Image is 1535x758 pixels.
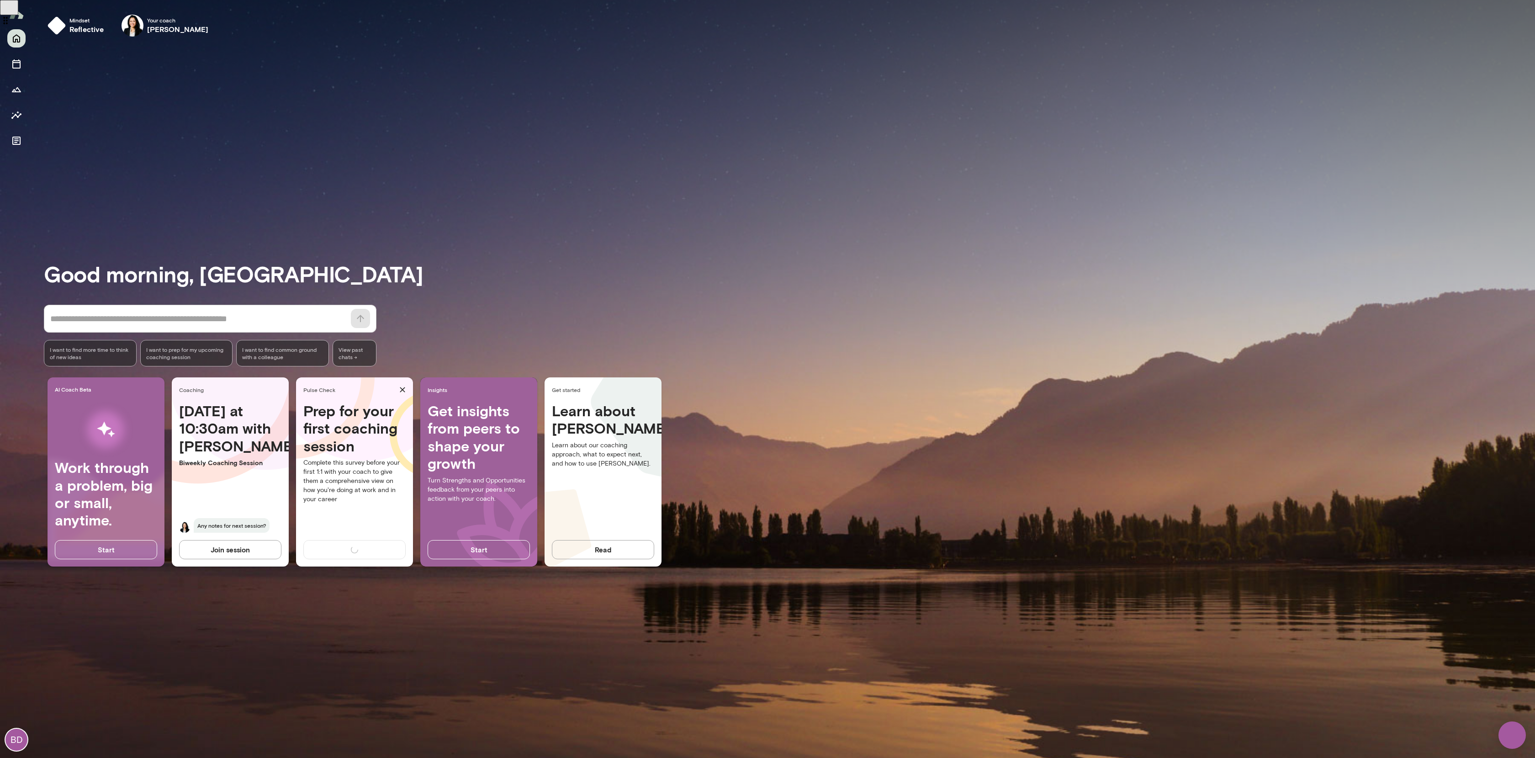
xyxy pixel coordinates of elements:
span: Coaching [179,386,285,393]
button: Start [55,540,157,559]
h4: Learn about [PERSON_NAME] [552,402,654,437]
button: Start [428,540,530,559]
span: Insights [428,386,534,393]
div: I want to find common ground with a colleague [236,340,329,366]
span: Get started [552,386,658,393]
button: Read [552,540,654,559]
span: Any notes for next session? [194,518,270,533]
h3: Good morning, [GEOGRAPHIC_DATA] [44,261,1535,286]
button: Home [7,29,26,48]
img: Monica [179,522,190,533]
h4: [DATE] at 10:30am with [PERSON_NAME] [179,402,281,455]
span: I want to find common ground with a colleague [242,346,323,360]
p: Complete this survey before your first 1:1 with your coach to give them a comprehensive view on h... [303,458,406,504]
h4: Prep for your first coaching session [303,402,406,455]
button: Documents [7,132,26,150]
h6: [PERSON_NAME] [147,24,209,35]
img: AI Workflows [65,401,147,459]
span: Pulse Check [303,386,396,393]
div: I want to prep for my upcoming coaching session [140,340,233,366]
div: I want to find more time to think of new ideas [44,340,137,366]
h4: Work through a problem, big or small, anytime. [55,459,157,529]
button: Sessions [7,55,26,73]
span: AI Coach Beta [55,386,161,393]
h4: Get insights from peers to shape your growth [428,402,530,472]
p: Turn Strengths and Opportunities feedback from your peers into action with your coach. [428,476,530,504]
p: Learn about our coaching approach, what to expect next, and how to use [PERSON_NAME]. [552,441,654,468]
button: Insights [7,106,26,124]
span: View past chats -> [333,340,376,366]
span: I want to find more time to think of new ideas [50,346,131,360]
p: Biweekly Coaching Session [179,458,281,467]
h6: reflective [69,24,104,35]
button: Growth Plan [7,80,26,99]
div: BD [5,729,27,751]
button: Join session [179,540,281,559]
span: I want to prep for my upcoming coaching session [146,346,227,360]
